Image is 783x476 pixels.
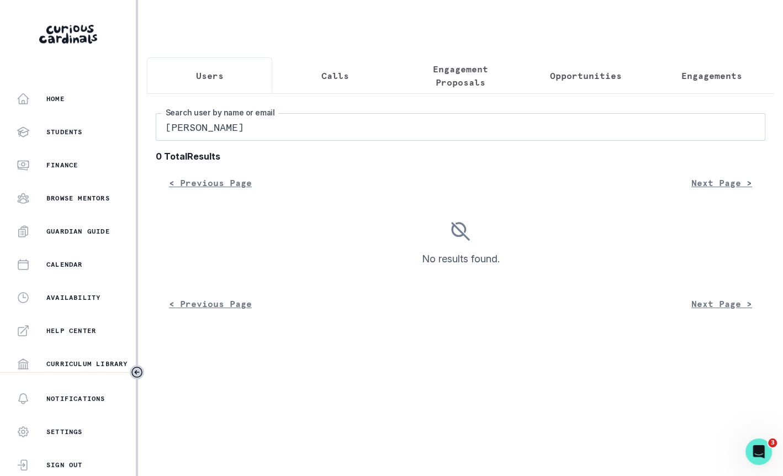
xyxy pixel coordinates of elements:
[550,69,622,82] p: Opportunities
[321,69,349,82] p: Calls
[46,260,83,269] p: Calendar
[46,326,96,335] p: Help Center
[46,427,83,436] p: Settings
[46,194,110,203] p: Browse Mentors
[130,365,144,379] button: Toggle sidebar
[196,69,224,82] p: Users
[46,394,105,403] p: Notifications
[46,461,83,469] p: Sign Out
[156,293,265,315] button: < Previous Page
[46,128,83,136] p: Students
[681,69,742,82] p: Engagements
[407,62,514,89] p: Engagement Proposals
[46,359,128,368] p: Curriculum Library
[39,25,97,44] img: Curious Cardinals Logo
[768,438,777,447] span: 3
[745,438,772,465] iframe: Intercom live chat
[678,293,765,315] button: Next Page >
[678,172,765,194] button: Next Page >
[46,161,78,170] p: Finance
[156,150,765,163] b: 0 Total Results
[422,251,500,266] p: No results found.
[46,293,100,302] p: Availability
[46,94,65,103] p: Home
[46,227,110,236] p: Guardian Guide
[156,172,265,194] button: < Previous Page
